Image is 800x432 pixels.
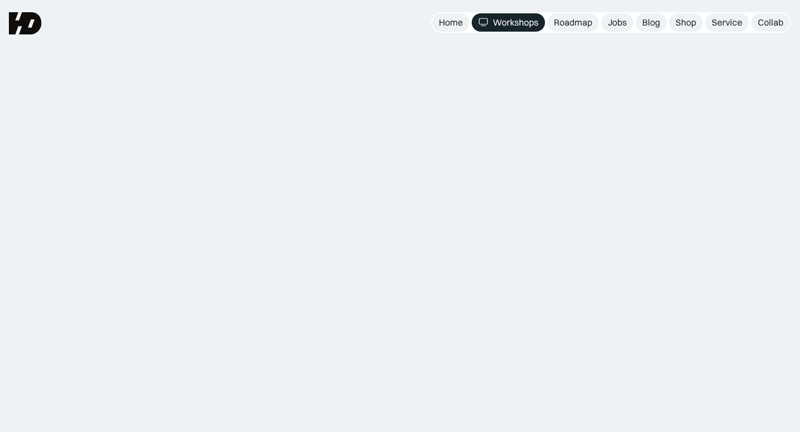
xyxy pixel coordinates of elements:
[472,13,545,32] a: Workshops
[601,13,633,32] a: Jobs
[547,13,599,32] a: Roadmap
[554,17,592,28] div: Roadmap
[642,17,660,28] div: Blog
[751,13,790,32] a: Collab
[439,17,463,28] div: Home
[608,17,627,28] div: Jobs
[636,13,667,32] a: Blog
[669,13,703,32] a: Shop
[705,13,749,32] a: Service
[432,13,469,32] a: Home
[712,17,742,28] div: Service
[493,17,538,28] div: Workshops
[676,17,696,28] div: Shop
[758,17,783,28] div: Collab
